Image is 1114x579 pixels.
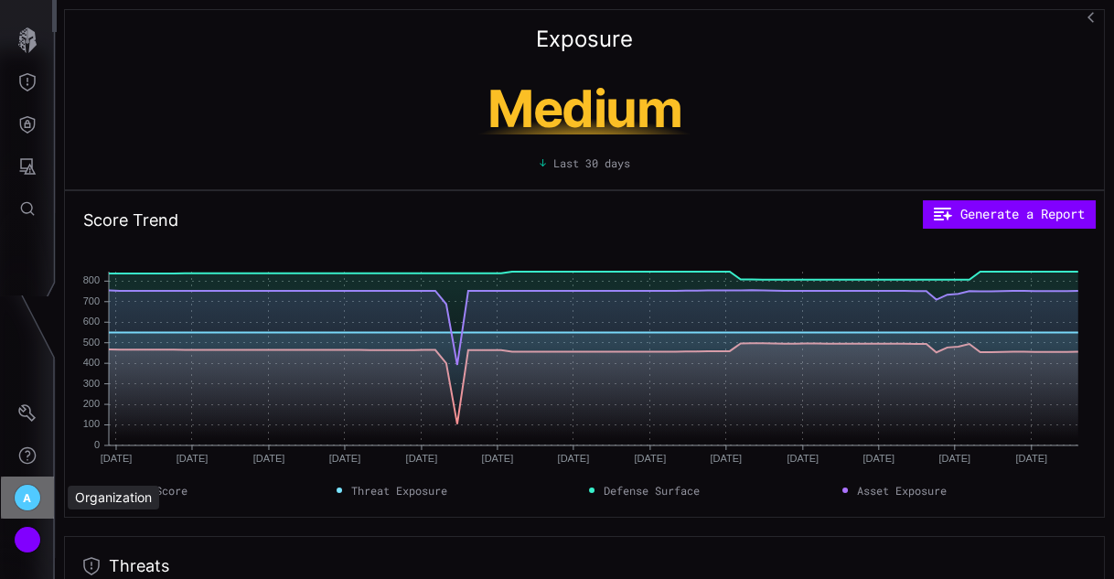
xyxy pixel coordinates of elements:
text: [DATE] [329,453,361,464]
text: 0 [94,439,100,450]
text: [DATE] [1016,453,1048,464]
h2: Threats [109,555,169,577]
text: [DATE] [635,453,667,464]
text: [DATE] [863,453,895,464]
text: [DATE] [482,453,514,464]
text: 700 [83,295,100,306]
text: [DATE] [177,453,209,464]
h2: Score Trend [83,209,178,231]
text: 600 [83,316,100,327]
text: 400 [83,357,100,368]
span: Defense Surface [604,482,700,499]
text: 100 [83,418,100,429]
h2: Exposure [536,28,633,50]
span: Threat Exposure [351,482,447,499]
span: Last 30 days [553,155,630,171]
text: [DATE] [253,453,285,464]
text: 500 [83,337,100,348]
button: Generate a Report [923,200,1095,228]
text: 300 [83,378,100,389]
span: Asset Exposure [857,482,947,499]
text: 800 [83,274,100,285]
text: 200 [83,398,100,409]
text: [DATE] [787,453,819,464]
text: [DATE] [558,453,590,464]
button: A [1,477,54,519]
text: [DATE] [406,453,438,464]
span: A [23,488,31,508]
text: [DATE] [711,453,743,464]
div: Organization [68,486,159,509]
h1: Medium [412,83,756,134]
text: [DATE] [101,453,133,464]
text: [DATE] [939,453,971,464]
